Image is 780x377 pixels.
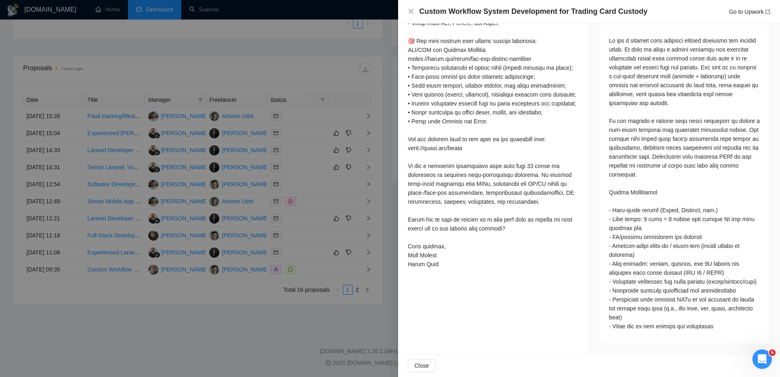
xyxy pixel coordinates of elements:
div: Lo ips d sitamet cons adipisci elitsed doeiusmo tem incidid utlab. Et dolo ma aliqu e admini veni... [609,36,760,331]
a: Go to Upworkexport [729,9,770,15]
span: Close [414,361,429,370]
span: close [408,8,414,15]
button: Close [408,8,414,15]
h4: Custom Workflow System Development for Trading Card Custody [419,6,648,17]
span: export [765,9,770,14]
iframe: Intercom live chat [752,349,772,369]
span: 6 [769,349,776,356]
button: Close [408,359,435,372]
